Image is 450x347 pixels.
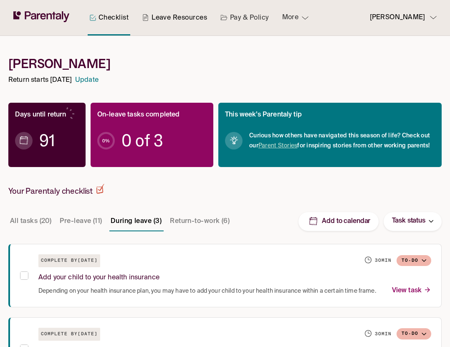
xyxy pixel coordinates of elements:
button: During leave (3) [109,211,163,231]
p: This week’s Parentaly tip [225,109,302,121]
p: Add your child to your health insurance [38,272,159,284]
span: 91 [39,137,55,145]
button: Return-to-work (6) [168,211,231,231]
a: Parent Stories [258,143,298,149]
h1: [PERSON_NAME] [8,56,442,71]
p: Task status [392,215,425,227]
h6: Complete by [DATE] [38,254,100,267]
p: Days until return [15,109,66,121]
button: To-do [397,255,431,266]
button: Task status [384,212,442,231]
button: To-do [397,328,431,339]
button: Add to calendar [298,212,379,231]
span: Curious how others have navigated this season of life? Check out our for inspiring stories from o... [249,131,435,151]
p: Add to calendar [322,217,370,226]
button: Pre-leave (11) [58,211,104,231]
h6: 30 min [375,331,392,337]
button: All tasks (20) [8,211,53,231]
span: 0 of 3 [121,137,163,145]
h6: 30 min [375,257,392,264]
h6: Complete by [DATE] [38,328,100,341]
p: On-leave tasks completed [97,109,180,121]
span: Depending on your health insurance plan, you may have to add your child to your health insurance ... [38,287,376,295]
h2: Your Parentaly checklist [8,184,104,196]
div: Task stage tabs [8,211,233,231]
a: Update [75,75,99,86]
p: Return starts [DATE] [8,75,72,86]
p: View task [392,285,431,296]
p: [PERSON_NAME] [370,12,425,23]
